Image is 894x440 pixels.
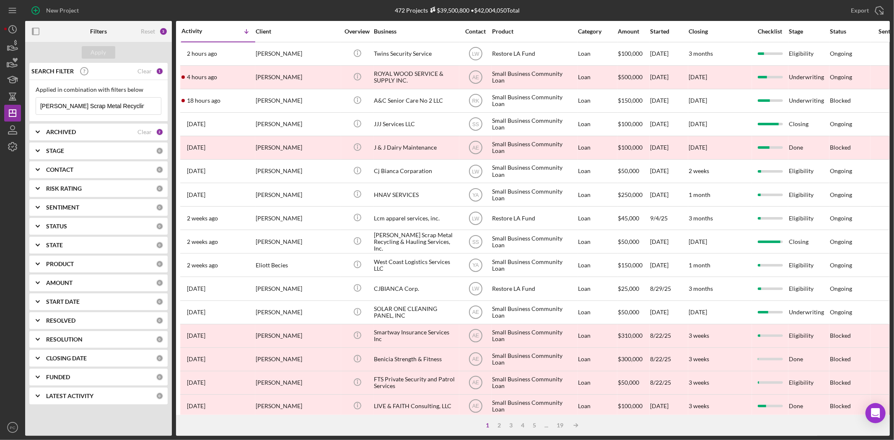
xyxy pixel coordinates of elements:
div: 0 [156,223,163,230]
time: [DATE] [689,120,707,127]
b: FUNDED [46,374,70,380]
div: Underwriting [789,301,829,324]
div: $310,000 [618,325,649,347]
div: [DATE] [650,301,688,324]
div: 4 [517,422,529,429]
div: Eliott Becies [256,254,339,276]
div: Blocked [830,97,851,104]
div: Business [374,28,458,35]
div: Lcm apparel services, inc. [374,207,458,229]
div: Loan [578,348,617,370]
time: 3 weeks [689,355,709,362]
div: Loan [578,137,617,159]
div: Eligibility [789,160,829,182]
div: LIVE & FAITH Consulting, LLC [374,395,458,417]
time: 3 months [689,285,713,292]
div: 8/29/25 [650,277,688,300]
time: 2025-09-16 21:14 [187,50,217,57]
div: 9/4/25 [650,207,688,229]
div: Blocked [830,144,851,151]
div: 3 [159,27,168,36]
text: PC [10,425,15,430]
div: Checklist [752,28,788,35]
div: [PERSON_NAME] [256,43,339,65]
div: Closing [689,28,751,35]
button: Export [842,2,890,19]
div: HNAV SERVICES [374,184,458,206]
div: Loan [578,207,617,229]
button: Apply [82,46,115,59]
time: 2025-08-22 23:12 [187,332,205,339]
text: LW [472,215,479,221]
b: PRODUCT [46,261,74,267]
b: Filters [90,28,107,35]
div: Export [851,2,869,19]
div: Loan [578,254,617,276]
div: $100,000 [618,113,649,135]
div: Contact [460,28,491,35]
div: Loan [578,325,617,347]
div: 0 [156,260,163,268]
div: Small Business Community Loan [492,184,576,206]
div: Overview [342,28,373,35]
div: $300,000 [618,348,649,370]
div: Underwriting [789,90,829,112]
div: [PERSON_NAME] [256,395,339,417]
div: 19 [552,422,567,429]
time: [DATE] [689,73,707,80]
div: Loan [578,90,617,112]
time: 2025-08-22 20:05 [187,403,205,409]
time: 2025-09-15 16:21 [187,121,205,127]
text: AE [472,357,479,362]
div: Small Business Community Loan [492,66,576,88]
div: Done [789,395,829,417]
div: Blocked [830,356,851,362]
div: Eligibility [789,277,829,300]
div: Eligibility [789,372,829,394]
div: Eligibility [789,207,829,229]
time: [DATE] [689,144,707,151]
div: Loan [578,113,617,135]
b: LATEST ACTIVITY [46,393,93,399]
div: [PERSON_NAME] [256,348,339,370]
span: $150,000 [618,261,643,269]
b: SEARCH FILTER [31,68,74,75]
div: $500,000 [618,66,649,88]
time: 2025-09-16 05:33 [187,97,220,104]
div: Small Business Community Loan [492,348,576,370]
div: FTS Private Security and Patrol Services [374,372,458,394]
div: Loan [578,43,617,65]
div: 0 [156,373,163,381]
div: Smartway Insurance Services Inc [374,325,458,347]
div: [DATE] [650,184,688,206]
div: Small Business Community Loan [492,113,576,135]
text: RK [472,98,479,104]
time: 2025-09-01 19:44 [187,262,218,269]
b: STATE [46,242,63,248]
span: $50,000 [618,308,639,316]
text: AE [472,333,479,339]
div: Benicia Strength & Fitness [374,348,458,370]
text: YA [472,192,479,198]
div: Eligibility [789,325,829,347]
div: 2 [156,128,163,136]
div: [DATE] [650,137,688,159]
div: [PERSON_NAME] [256,184,339,206]
div: Loan [578,301,617,324]
span: $45,000 [618,215,639,222]
div: Eligibility [789,254,829,276]
div: 0 [156,336,163,343]
b: RESOLVED [46,317,75,324]
div: A&C Senior Care No 2 LLC [374,90,458,112]
div: West Coast Logistics Services LLC [374,254,458,276]
div: Ongoing [830,262,852,269]
div: Loan [578,277,617,300]
div: Amount [618,28,649,35]
div: [DATE] [650,66,688,88]
text: SS [472,122,479,127]
div: [PERSON_NAME] [256,66,339,88]
time: [DATE] [689,97,707,104]
div: Apply [91,46,106,59]
time: 3 weeks [689,402,709,409]
div: 5 [529,422,540,429]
